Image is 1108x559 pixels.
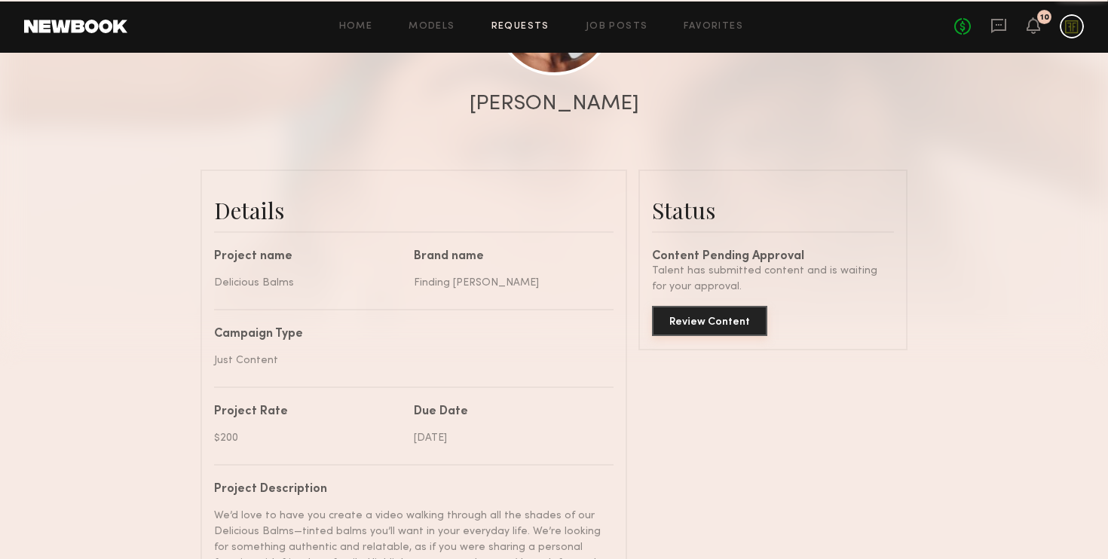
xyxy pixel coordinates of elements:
[414,430,602,446] div: [DATE]
[214,195,614,225] div: Details
[414,251,602,263] div: Brand name
[414,406,602,418] div: Due Date
[1040,14,1049,22] div: 10
[652,195,894,225] div: Status
[214,406,402,418] div: Project Rate
[470,93,639,115] div: [PERSON_NAME]
[652,306,767,336] button: Review Content
[652,251,894,263] div: Content Pending Approval
[586,22,648,32] a: Job Posts
[214,275,402,291] div: Delicious Balms
[214,430,402,446] div: $200
[409,22,455,32] a: Models
[684,22,743,32] a: Favorites
[339,22,373,32] a: Home
[214,484,602,496] div: Project Description
[214,328,602,341] div: Campaign Type
[491,22,549,32] a: Requests
[214,251,402,263] div: Project name
[414,275,602,291] div: Finding [PERSON_NAME]
[652,263,894,295] div: Talent has submitted content and is waiting for your approval.
[214,353,602,368] div: Just Content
